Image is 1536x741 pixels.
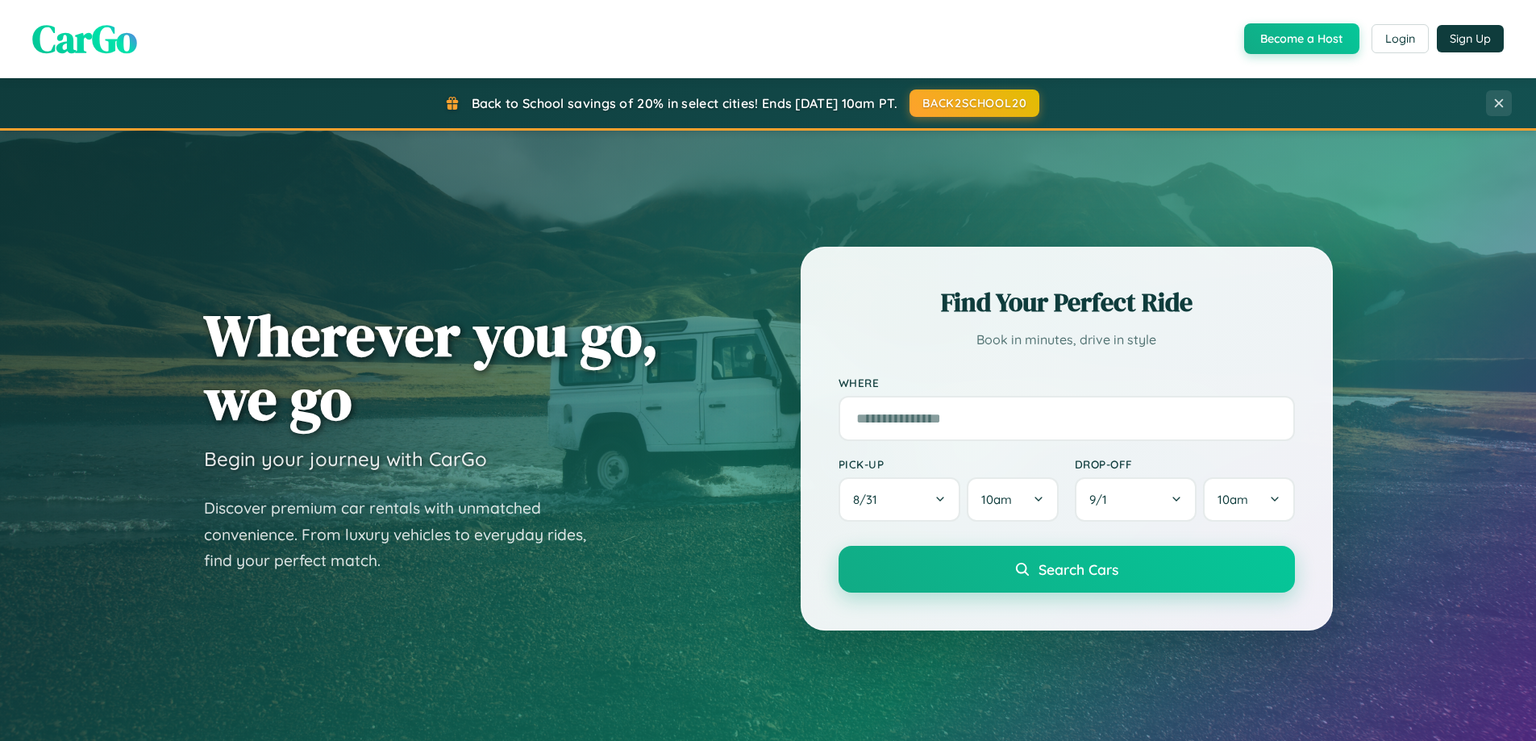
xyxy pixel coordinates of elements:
button: BACK2SCHOOL20 [910,90,1039,117]
span: Search Cars [1039,560,1118,578]
button: Login [1372,24,1429,53]
label: Where [839,376,1295,389]
h3: Begin your journey with CarGo [204,447,487,471]
span: 10am [1218,492,1248,507]
span: 10am [981,492,1012,507]
button: Sign Up [1437,25,1504,52]
span: CarGo [32,12,137,65]
button: 10am [967,477,1058,522]
p: Discover premium car rentals with unmatched convenience. From luxury vehicles to everyday rides, ... [204,495,607,574]
button: 10am [1203,477,1294,522]
span: 9 / 1 [1089,492,1115,507]
h2: Find Your Perfect Ride [839,285,1295,320]
button: Search Cars [839,546,1295,593]
span: 8 / 31 [853,492,885,507]
label: Drop-off [1075,457,1295,471]
span: Back to School savings of 20% in select cities! Ends [DATE] 10am PT. [472,95,897,111]
h1: Wherever you go, we go [204,303,659,431]
button: 8/31 [839,477,961,522]
p: Book in minutes, drive in style [839,328,1295,352]
label: Pick-up [839,457,1059,471]
button: 9/1 [1075,477,1197,522]
button: Become a Host [1244,23,1359,54]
